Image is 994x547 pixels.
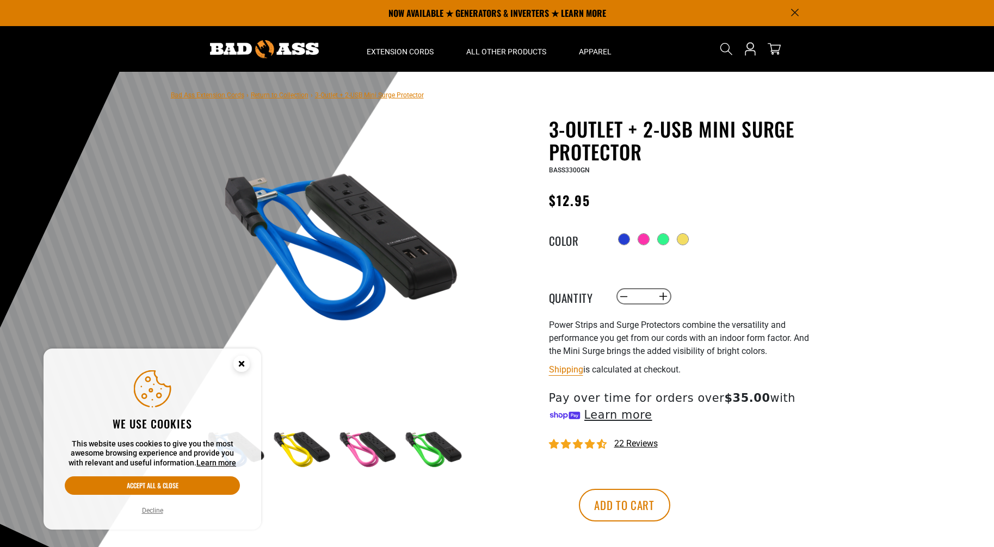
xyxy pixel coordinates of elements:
aside: Cookie Consent [44,349,261,530]
span: BASS3300GN [549,166,590,174]
summary: Extension Cords [350,26,450,72]
img: yellow [269,419,332,482]
button: Decline [139,505,166,516]
p: Power Strips and Surge Protectors combine the versatility and performance you get from our cords ... [549,319,816,358]
button: Accept all & close [65,476,240,495]
span: All Other Products [466,47,546,57]
span: › [311,91,313,99]
a: Return to Collection [251,91,308,99]
nav: breadcrumbs [171,88,424,101]
span: 22 reviews [614,438,658,449]
a: Learn more [196,458,236,467]
summary: Apparel [563,26,628,72]
summary: Search [718,40,735,58]
label: Quantity [549,289,603,303]
button: Add to cart [579,489,670,521]
span: Extension Cords [367,47,434,57]
a: Bad Ass Extension Cords [171,91,244,99]
p: This website uses cookies to give you the most awesome browsing experience and provide you with r... [65,439,240,468]
h2: We use cookies [65,417,240,431]
img: blue [203,120,465,382]
span: $12.95 [549,190,590,210]
span: › [246,91,249,99]
summary: All Other Products [450,26,563,72]
img: pink [335,419,398,482]
span: 3-Outlet + 2-USB Mini Surge Protector [315,91,424,99]
h1: 3-Outlet + 2-USB Mini Surge Protector [549,117,816,163]
img: Bad Ass Extension Cords [210,40,319,58]
span: 4.36 stars [549,439,609,450]
img: green [400,419,464,482]
a: Shipping [549,364,583,375]
legend: Color [549,232,603,246]
div: is calculated at checkout. [549,362,816,377]
span: Apparel [579,47,612,57]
